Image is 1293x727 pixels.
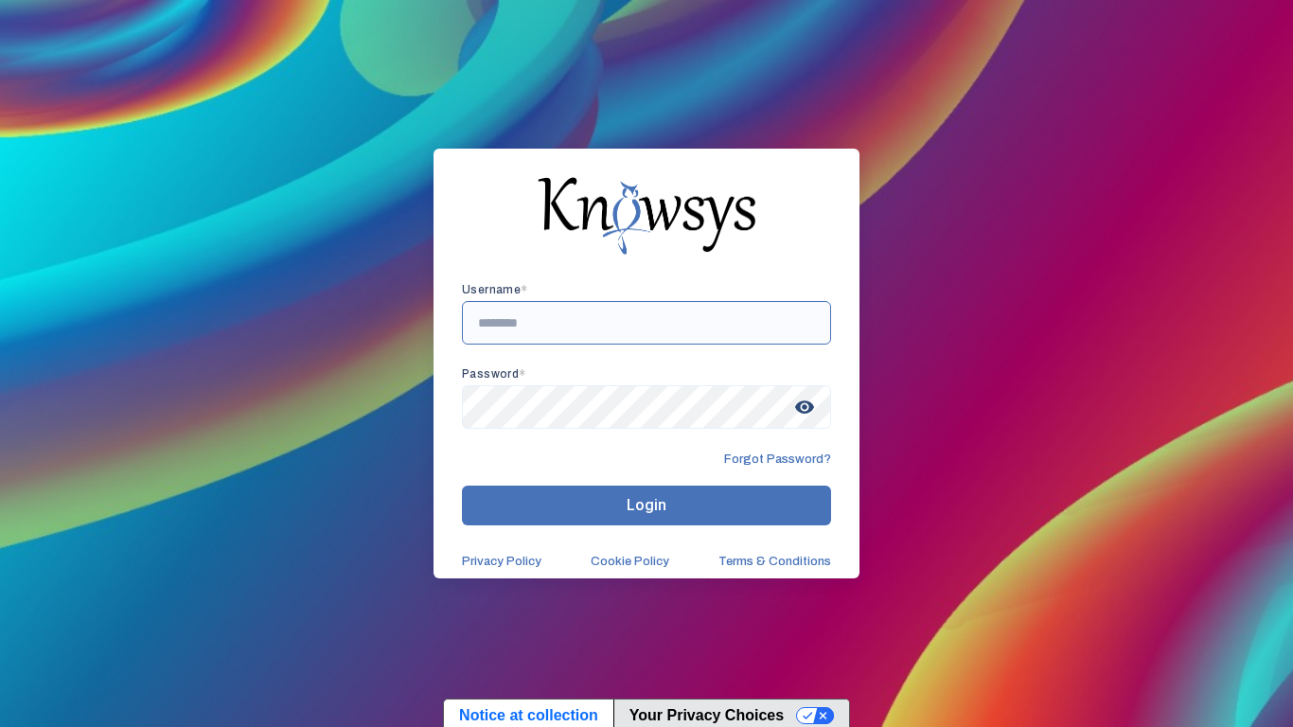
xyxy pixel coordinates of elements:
[627,496,666,514] span: Login
[462,283,528,296] app-required-indication: Username
[462,486,831,525] button: Login
[538,177,755,255] img: knowsys-logo.png
[462,367,526,381] app-required-indication: Password
[591,554,669,569] a: Cookie Policy
[718,554,831,569] a: Terms & Conditions
[724,452,831,467] span: Forgot Password?
[788,390,822,424] span: visibility
[462,554,541,569] a: Privacy Policy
